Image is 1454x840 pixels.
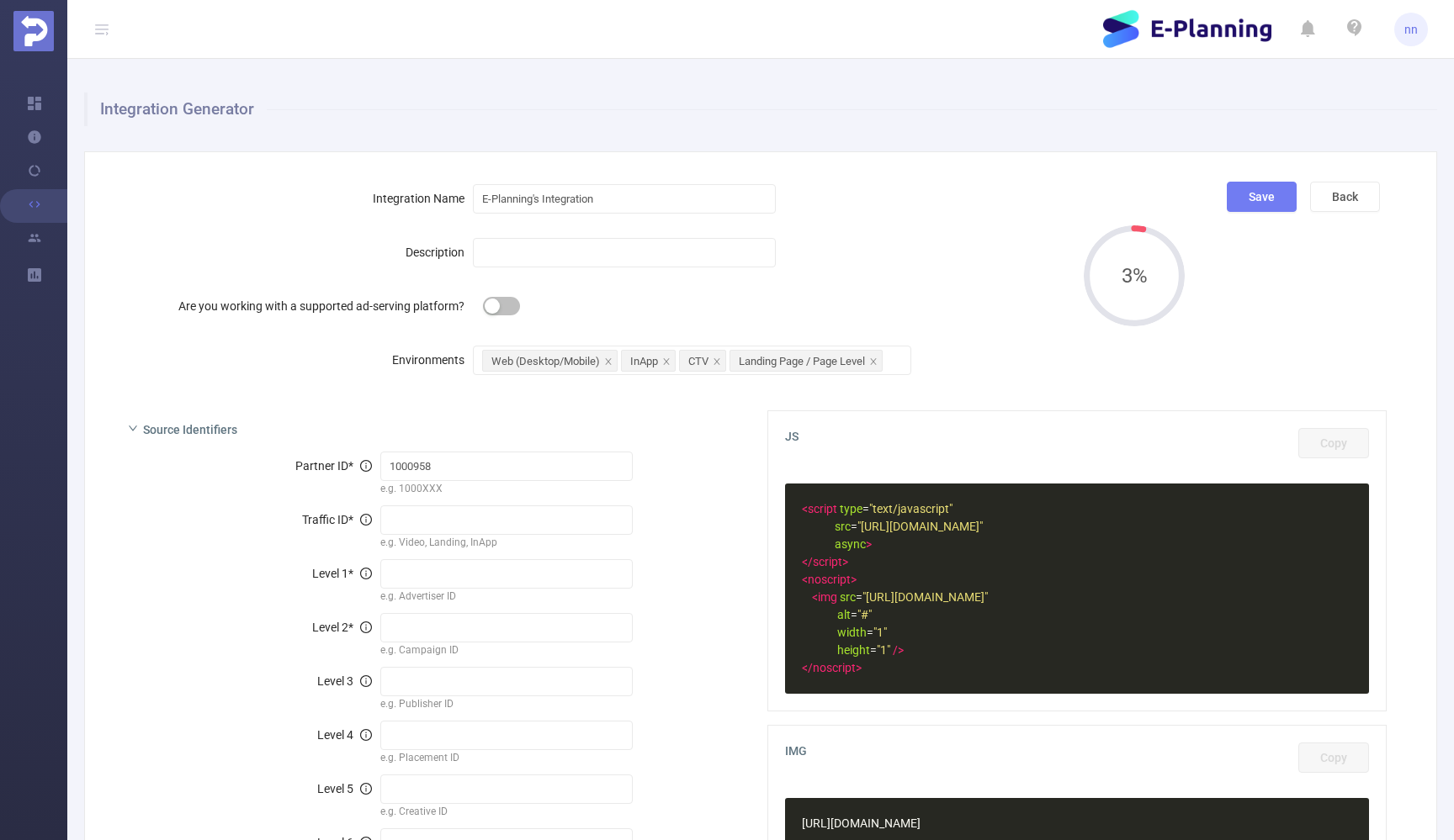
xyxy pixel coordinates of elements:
li: Landing Page / Page Level [730,350,883,372]
span: Traffic ID [302,513,372,526]
i: icon: info-circle [360,621,372,633]
div: CTV [688,351,708,372]
div: e.g. Creative ID [380,804,633,822]
i: icon: info-circle [360,568,372,579]
div: icon: rightSource Identifiers [114,410,747,446]
span: nn [1404,13,1418,46]
span: IMG [785,742,1369,773]
span: Level 3 [317,674,372,688]
span: 3% [1084,266,1185,286]
div: e.g. Advertiser ID [380,589,633,607]
div: e.g. Campaign ID [380,642,633,661]
div: Landing Page / Page Level [739,351,865,372]
div: Web (Desktop/Mobile) [491,351,600,372]
label: Description [406,246,473,259]
button: Copy [1298,428,1369,458]
span: JS [785,428,1369,458]
span: Level 1 [312,567,372,580]
span: Partner ID [295,459,372,473]
button: Copy [1298,742,1369,773]
li: InApp [621,350,676,372]
i: icon: close [713,357,721,367]
label: Integration Name [373,192,473,205]
div: e.g. Placement ID [380,750,633,769]
i: icon: info-circle [360,783,372,795]
h1: Integration Generator [84,92,1437,126]
li: CTV [679,350,726,372]
img: Protected Media [13,11,54,51]
i: icon: close [604,357,613,367]
i: icon: info-circle [360,514,372,526]
i: icon: info-circle [360,460,372,472]
button: Back [1310,182,1380,212]
i: icon: close [869,357,878,367]
i: icon: right [128,423,138,433]
i: icon: info-circle [360,729,372,741]
button: Save [1227,182,1297,212]
i: icon: info-circle [360,675,372,687]
div: e.g. 1000XXX [380,481,633,499]
span: Level 5 [317,782,372,795]
span: Level 2 [312,621,372,634]
span: Level 4 [317,728,372,742]
li: Web (Desktop/Mobile) [482,350,618,372]
label: Are you working with a supported ad-serving platform? [178,299,473,313]
label: Environments [392,353,473,367]
i: icon: close [662,357,671,367]
div: e.g. Video, Landing, InApp [380,535,633,553]
div: InApp [630,351,658,372]
div: e.g. Publisher ID [380,696,633,715]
